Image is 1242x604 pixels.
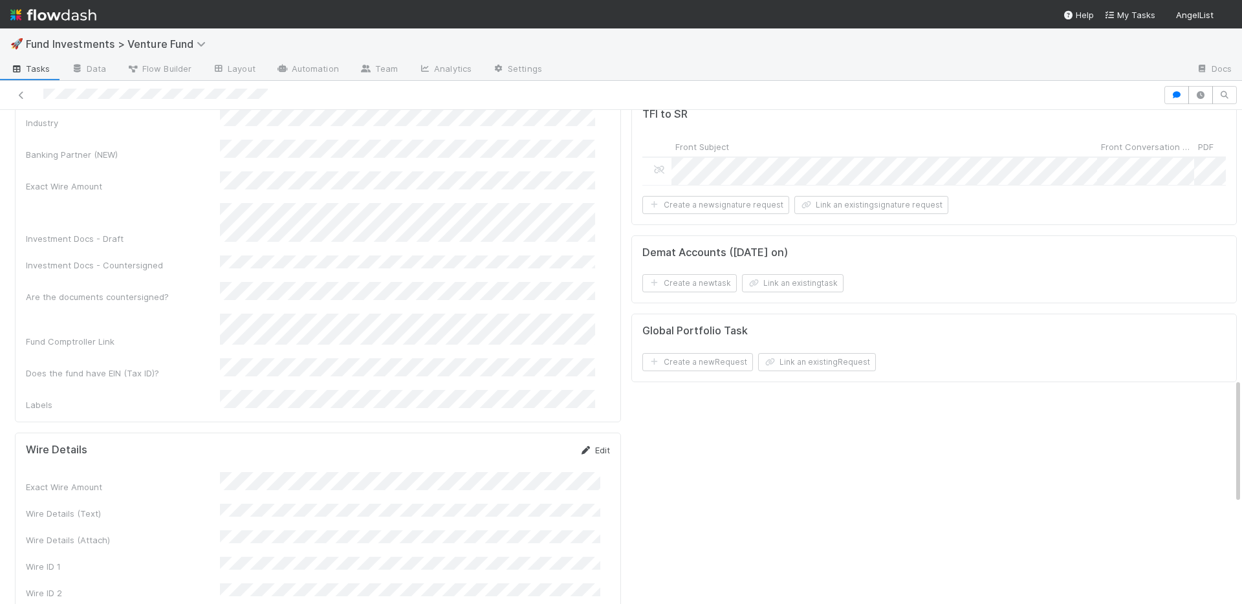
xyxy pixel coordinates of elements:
[794,196,948,214] button: Link an existingsignature request
[642,108,688,121] h5: TFI to SR
[1101,140,1191,153] span: Front Conversation Link
[26,534,220,546] div: Wire Details (Attach)
[1219,9,1232,22] img: avatar_ddac2f35-6c49-494a-9355-db49d32eca49.png
[1104,10,1155,20] span: My Tasks
[675,140,729,153] span: Front Subject
[742,274,844,292] button: Link an existingtask
[127,62,191,75] span: Flow Builder
[10,4,96,26] img: logo-inverted-e16ddd16eac7371096b0.svg
[1063,8,1094,21] div: Help
[482,59,552,80] a: Settings
[1186,59,1242,80] a: Docs
[26,38,212,50] span: Fund Investments > Venture Fund
[580,445,610,455] a: Edit
[26,507,220,520] div: Wire Details (Text)
[26,232,220,245] div: Investment Docs - Draft
[10,62,50,75] span: Tasks
[642,196,789,214] button: Create a newsignature request
[202,59,266,80] a: Layout
[642,353,753,371] button: Create a newRequest
[26,116,220,129] div: Industry
[408,59,482,80] a: Analytics
[10,38,23,49] span: 🚀
[26,180,220,193] div: Exact Wire Amount
[26,398,220,411] div: Labels
[1104,8,1155,21] a: My Tasks
[1198,140,1214,153] span: PDF
[1176,10,1214,20] span: AngelList
[26,259,220,272] div: Investment Docs - Countersigned
[26,367,220,380] div: Does the fund have EIN (Tax ID)?
[26,560,220,573] div: Wire ID 1
[26,290,220,303] div: Are the documents countersigned?
[61,59,116,80] a: Data
[642,325,748,338] h5: Global Portfolio Task
[642,246,788,259] h5: Demat Accounts ([DATE] on)
[26,444,87,457] h5: Wire Details
[116,59,202,80] a: Flow Builder
[26,148,220,161] div: Banking Partner (NEW)
[758,353,876,371] button: Link an existingRequest
[266,59,349,80] a: Automation
[349,59,408,80] a: Team
[26,587,220,599] div: Wire ID 2
[26,335,220,348] div: Fund Comptroller Link
[642,274,737,292] button: Create a newtask
[26,480,220,493] div: Exact Wire Amount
